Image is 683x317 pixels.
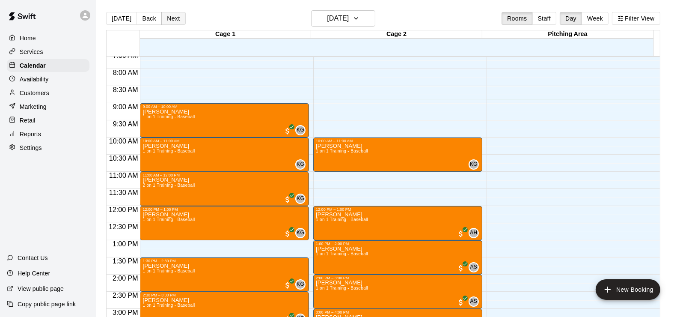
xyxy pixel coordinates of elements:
a: Marketing [7,100,89,113]
div: 2:00 PM – 3:00 PM [316,276,480,280]
span: Adrian Harrison [472,228,479,238]
span: 9:00 AM [111,103,140,111]
div: 1:30 PM – 2:30 PM: Dougie Howe [140,257,309,292]
a: Home [7,32,89,45]
div: Settings [7,141,89,154]
span: All customers have paid [457,298,465,307]
button: Staff [532,12,557,25]
div: Kanaan Gale [295,194,306,204]
span: AS [470,297,478,306]
div: 2:30 PM – 3:30 PM [143,293,306,297]
p: Services [20,48,43,56]
span: 2:00 PM [110,275,140,282]
p: Reports [20,130,41,138]
div: 10:00 AM – 11:00 AM: Oneil [140,138,309,172]
span: All customers have paid [283,127,292,135]
span: 1 on 1 Training - Baseball [143,114,195,119]
button: Week [582,12,609,25]
span: All customers have paid [283,230,292,238]
span: 12:30 PM [107,223,140,230]
div: 11:00 AM – 12:00 PM: Owen Irvine [140,172,309,206]
p: Marketing [20,102,47,111]
span: All customers have paid [283,281,292,290]
span: 12:00 PM [107,206,140,213]
div: Pitching Area [482,30,653,39]
p: Home [20,34,36,42]
span: 11:00 AM [107,172,140,179]
p: Calendar [20,61,46,70]
span: AH [470,229,477,237]
span: 1 on 1 Training - Baseball [143,269,195,273]
div: 12:00 PM – 1:00 PM: Alric Sorrell [313,206,482,240]
span: 1:00 PM [110,240,140,248]
span: 2 on 1 Training - Baseball [143,183,195,188]
p: View public page [18,284,64,293]
span: Andrew Sleiman [472,296,479,307]
span: 1 on 1 Training - Baseball [316,286,368,290]
p: Customers [20,89,49,97]
div: 3:00 PM – 4:00 PM [316,310,480,314]
a: Services [7,45,89,58]
p: Contact Us [18,254,48,262]
p: Settings [20,144,42,152]
p: Retail [20,116,36,125]
div: 2:00 PM – 3:00 PM: Theo Wright [313,275,482,309]
div: 1:00 PM – 2:00 PM [316,242,480,246]
span: 8:30 AM [111,86,140,93]
div: 1:00 PM – 2:00 PM: Ryan Cincurak [313,240,482,275]
span: All customers have paid [283,195,292,204]
span: 1:30 PM [110,257,140,265]
span: 11:30 AM [107,189,140,196]
div: 1:30 PM – 2:30 PM [143,259,306,263]
a: Availability [7,73,89,86]
button: Day [560,12,582,25]
span: All customers have paid [457,264,465,272]
span: KG [297,280,304,289]
span: 8:00 AM [111,69,140,76]
div: 12:00 PM – 1:00 PM [316,207,480,212]
span: Kanaan Gale [299,228,306,238]
div: 9:00 AM – 10:00 AM: Theo Wiebe [140,103,309,138]
span: KG [297,194,304,203]
span: All customers have paid [457,230,465,238]
div: Customers [7,87,89,99]
div: Adrian Harrison [469,228,479,238]
button: Next [161,12,185,25]
button: Back [137,12,162,25]
div: Kanaan Gale [295,228,306,238]
span: 3:00 PM [110,309,140,316]
a: Retail [7,114,89,127]
span: 10:30 AM [107,155,140,162]
div: Andrew Sleiman [469,296,479,307]
div: Kanaan Gale [295,279,306,290]
button: [DATE] [106,12,137,25]
p: Availability [20,75,49,84]
div: 11:00 AM – 12:00 PM [143,173,306,177]
button: Rooms [502,12,532,25]
span: 1 on 1 Training - Baseball [143,303,195,308]
div: Cage 1 [140,30,311,39]
button: add [596,279,660,300]
div: Andrew Sleiman [469,262,479,272]
span: AS [470,263,478,272]
div: 10:00 AM – 11:00 AM: Oneil [313,138,482,172]
span: Kanaan Gale [299,194,306,204]
span: 1 on 1 Training - Baseball [316,217,368,222]
h6: [DATE] [327,12,349,24]
span: KG [470,160,478,169]
div: Calendar [7,59,89,72]
span: 9:30 AM [111,120,140,128]
div: Kanaan Gale [295,159,306,170]
div: Reports [7,128,89,141]
button: Filter View [612,12,660,25]
span: 1 on 1 Training - Baseball [316,251,368,256]
div: Kanaan Gale [295,125,306,135]
p: Help Center [18,269,50,278]
span: Kanaan Gale [299,279,306,290]
div: 10:00 AM – 11:00 AM [316,139,480,143]
span: KG [297,126,304,135]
